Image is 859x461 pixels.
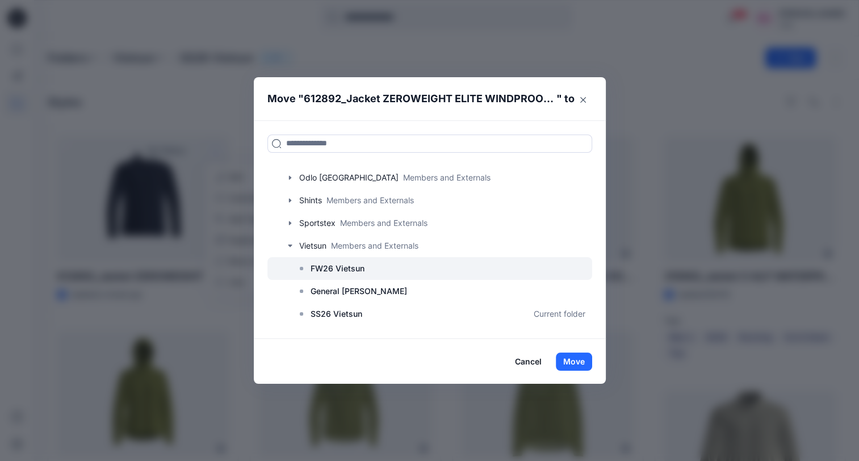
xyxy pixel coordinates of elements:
button: Close [574,91,592,109]
p: General [PERSON_NAME] [311,284,407,298]
p: 612892_Jacket ZEROWEIGHT ELITE WINDPROOF 80 YEARS_SMS_3D [304,91,556,107]
button: Move [556,353,592,371]
p: Current folder [534,308,585,320]
button: Cancel [508,353,549,371]
header: Move " " to [254,77,588,120]
p: SS26 Vietsun [311,307,362,321]
p: FW26 Vietsun [311,262,364,275]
